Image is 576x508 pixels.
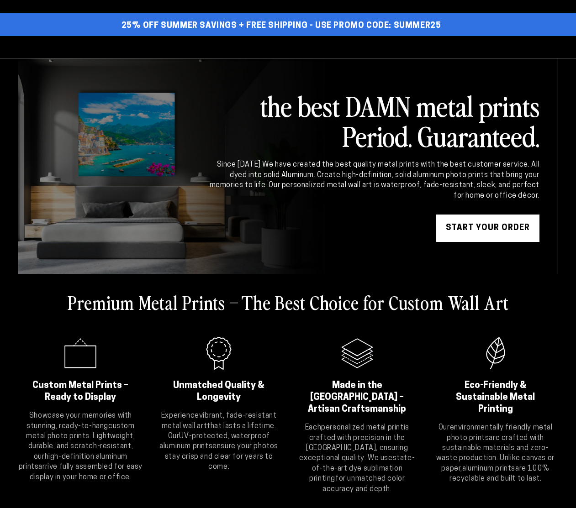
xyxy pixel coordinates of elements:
strong: high-definition aluminum prints [19,453,127,471]
summary: Search our site [503,37,523,57]
strong: UV-protected, waterproof aluminum prints [159,433,270,450]
a: About Us [382,36,424,58]
span: 25% off Summer Savings + Free Shipping - Use Promo Code: SUMMER25 [122,21,441,31]
span: Shop By Use [277,42,321,53]
strong: environmentally friendly metal photo prints [447,424,552,441]
strong: vibrant, fade-resistant metal wall art [162,412,277,429]
p: Each is crafted with precision in the [GEOGRAPHIC_DATA], ensuring exceptional quality. We use for... [295,423,420,494]
p: Our are crafted with sustainable materials and zero-waste production. Unlike canvas or paper, are... [433,423,558,484]
span: About Us [386,42,420,53]
p: Experience that lasts a lifetime. Our ensure your photos stay crisp and clear for years to come. [157,411,281,472]
a: Why Metal? [328,36,380,58]
a: Professionals [427,36,489,58]
h2: Eco-Friendly & Sustainable Metal Printing [444,380,546,415]
h2: Made in the [GEOGRAPHIC_DATA] – Artisan Craftsmanship [306,380,408,415]
h2: Custom Metal Prints – Ready to Display [30,380,132,403]
a: START YOUR Order [436,215,539,242]
h2: Premium Metal Prints – The Best Choice for Custom Wall Art [68,290,509,314]
p: Showcase your memories with stunning, ready-to-hang . Lightweight, durable, and scratch-resistant... [18,411,143,482]
div: Since [DATE] We have created the best quality metal prints with the best customer service. All dy... [208,160,539,201]
span: Why Metal? [332,42,375,53]
span: Start Your Print [203,42,266,53]
strong: aluminum prints [462,465,515,472]
span: Professionals [431,42,485,53]
strong: state-of-the-art dye sublimation printing [309,455,415,482]
h2: Unmatched Quality & Longevity [168,380,270,403]
strong: personalized metal print [321,424,403,431]
a: Start Your Print [199,36,270,58]
a: Shop By Use [273,36,325,58]
strong: custom metal photo prints [26,423,134,440]
h2: the best DAMN metal prints Period. Guaranteed. [208,90,539,151]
